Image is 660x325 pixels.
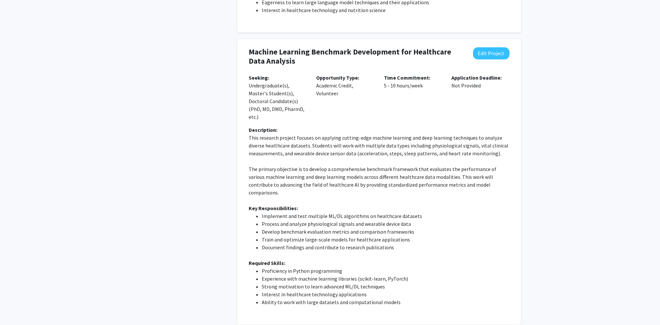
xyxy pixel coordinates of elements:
[249,205,298,211] strong: Key Responsibilities:
[316,74,359,81] b: Opportunity Type:
[262,212,509,220] li: Implement and test multiple ML/DL algorithms on healthcare datasets
[384,74,430,81] b: Time Commitment:
[262,243,509,251] li: Document findings and contribute to research publications
[262,267,509,275] li: Proficiency in Python programming
[451,74,502,81] b: Application Deadline:
[262,283,509,290] li: Strong motivation to learn advanced ML/DL techniques
[249,126,509,134] div: Description:
[249,74,269,81] b: Seeking:
[262,298,509,306] li: Ability to work with large datasets and computational models
[316,74,374,97] p: Academic Credit, Volunteer
[262,290,509,298] li: Interest in healthcare technology applications
[249,165,509,196] p: The primary objective is to develop a comprehensive benchmark framework that evaluates the perfor...
[262,236,509,243] li: Train and optimize large-scale models for healthcare applications
[473,47,509,59] button: Edit Project
[262,6,509,14] li: Interest in healthcare technology and nutrition science
[262,275,509,283] li: Experience with machine learning libraries (scikit-learn, PyTorch)
[262,228,509,236] li: Develop benchmark evaluation metrics and comparison frameworks
[249,74,307,121] p: Undergraduate(s), Master's Student(s), Doctoral Candidate(s) (PhD, MD, DMD, PharmD, etc.)
[451,74,509,89] p: Not Provided
[5,296,28,320] iframe: Chat
[249,134,509,157] p: This research project focuses on applying cutting-edge machine learning and deep learning techniq...
[249,260,285,266] strong: Required Skills:
[249,47,462,66] h4: Machine Learning Benchmark Development for Healthcare Data Analysis
[384,74,442,89] p: 5 - 10 hours/week
[262,220,509,228] li: Process and analyze physiological signals and wearable device data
